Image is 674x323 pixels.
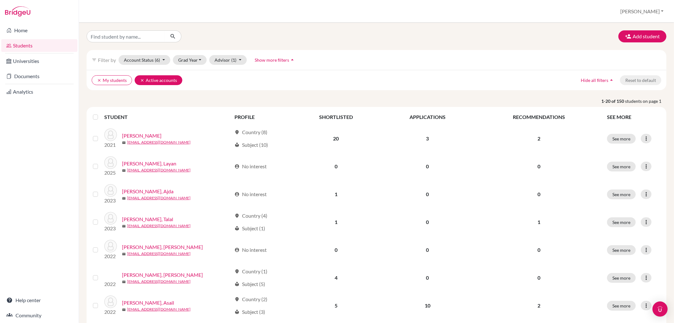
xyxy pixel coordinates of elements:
span: mail [122,196,126,200]
a: Universities [1,55,77,67]
a: Help center [1,294,77,307]
td: 0 [291,236,380,264]
span: local_library [234,142,240,147]
td: 1 [291,208,380,236]
span: mail [145,280,149,284]
button: See more [607,134,636,144]
a: Documents [1,70,77,83]
a: [EMAIL_ADDRESS][DOMAIN_NAME] [127,195,191,201]
button: See more [607,162,636,171]
span: local_library [234,226,240,231]
a: [PERSON_NAME], Talal [122,215,173,223]
img: Alisa, Volkova [104,270,140,278]
p: 0 [478,190,599,198]
a: [EMAIL_ADDRESS][DOMAIN_NAME] [127,167,191,173]
button: See more [607,273,636,283]
button: Show more filtersarrow_drop_up [249,55,301,65]
a: [EMAIL_ADDRESS][DOMAIN_NAME] [127,307,191,312]
td: 5 [291,292,380,320]
td: 10 [380,292,474,320]
i: arrow_drop_up [289,57,295,63]
button: Reset to default [620,75,661,85]
p: 2021 [104,141,117,149]
span: Hide all filters [581,78,608,83]
div: No interest [234,163,267,170]
p: 2022 [104,252,117,260]
span: (1) [231,57,236,63]
button: See more [607,245,636,255]
span: location_on [234,269,240,274]
span: location_on [234,130,240,135]
td: 0 [380,264,474,292]
input: Find student by name... [87,30,165,42]
button: [PERSON_NAME] [617,5,666,17]
a: Analytics [1,85,77,98]
a: [EMAIL_ADDRESS][DOMAIN_NAME] [127,251,191,257]
p: 2025 [104,169,117,177]
img: Bridge-U [5,6,30,16]
button: clearActive accounts [135,75,182,85]
td: 20 [291,125,380,152]
span: mail [122,308,126,312]
td: 4 [291,264,380,292]
span: Filter by [98,57,116,63]
img: Al Jahwari, Asail [104,295,117,308]
p: 2023 [104,197,117,204]
a: [PERSON_NAME], Ajda [122,188,173,195]
p: 2022 [104,308,117,316]
div: Subject (1) [234,225,265,232]
p: 2023 [104,225,117,232]
a: [EMAIL_ADDRESS][DOMAIN_NAME] [127,140,191,145]
img: Adeli, Ladan [104,128,117,141]
span: account_circle [234,164,240,169]
p: 2 [478,302,599,309]
p: 1 [478,218,599,226]
a: [EMAIL_ADDRESS][DOMAIN_NAME] [150,279,213,284]
span: mail [122,224,126,228]
div: Country (1) [234,268,267,275]
a: [PERSON_NAME], Layan [122,160,176,167]
p: 2022 [104,278,140,286]
p: 0 [478,246,599,254]
a: [EMAIL_ADDRESS][DOMAIN_NAME] [127,223,191,229]
span: local_library [234,282,240,287]
button: See more [607,301,636,311]
a: Home [1,24,77,37]
span: local_library [234,309,240,314]
a: [PERSON_NAME], Asail [122,299,174,307]
p: 0 [478,274,599,282]
button: See more [607,189,636,199]
span: mail [122,141,126,145]
td: 0 [291,152,380,180]
button: Grad Year [173,55,207,65]
div: Subject (10) [234,141,268,149]
p: 0 [478,163,599,170]
a: Students [1,39,77,52]
a: [PERSON_NAME], [PERSON_NAME] [122,243,203,251]
p: 2 [478,135,599,142]
span: location_on [234,213,240,218]
span: (6) [155,57,160,63]
button: Add student [618,30,666,42]
th: RECOMMENDATIONS [475,109,603,125]
button: Hide all filtersarrow_drop_up [575,75,620,85]
button: clearMy students [92,75,132,85]
td: 0 [380,180,474,208]
img: Alessa, Talal [104,212,117,225]
div: Country (2) [234,295,267,303]
span: mail [122,169,126,172]
td: 0 [380,236,474,264]
span: account_circle [234,192,240,197]
th: SHORTLISTED [291,109,380,125]
div: No interest [234,246,267,254]
div: No interest [234,190,267,198]
th: STUDENT [104,109,231,125]
a: [PERSON_NAME], [PERSON_NAME] [145,271,226,279]
th: SEE MORE [603,109,664,125]
div: Country (8) [234,128,267,136]
td: 1 [291,180,380,208]
div: Open Intercom Messenger [653,301,668,317]
strong: 1-20 of 150 [601,98,625,104]
i: arrow_drop_up [608,77,615,83]
td: 3 [380,125,474,152]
